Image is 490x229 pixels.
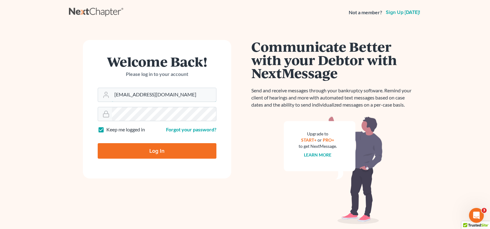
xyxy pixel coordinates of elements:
[323,137,334,143] a: PRO+
[98,143,216,159] input: Log In
[106,126,145,133] label: Keep me logged in
[166,126,216,132] a: Forgot your password?
[301,137,317,143] a: START+
[317,137,322,143] span: or
[98,55,216,68] h1: Welcome Back!
[251,40,415,80] h1: Communicate Better with your Debtor with NextMessage
[284,116,383,224] img: nextmessage_bg-59042aed3d76b12b5cd301f8e5b87938c9018125f34e5fa2b7a6b67550977c72.svg
[469,208,484,223] iframe: Intercom live chat
[349,9,382,16] strong: Not a member?
[304,152,331,157] a: Learn more
[98,71,216,78] p: Please log in to your account
[251,87,415,108] p: Send and receive messages through your bankruptcy software. Remind your client of hearings and mo...
[299,143,337,149] div: to get NextMessage.
[299,131,337,137] div: Upgrade to
[385,10,421,15] a: Sign up [DATE]!
[112,88,216,102] input: Email Address
[482,208,487,213] span: 3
